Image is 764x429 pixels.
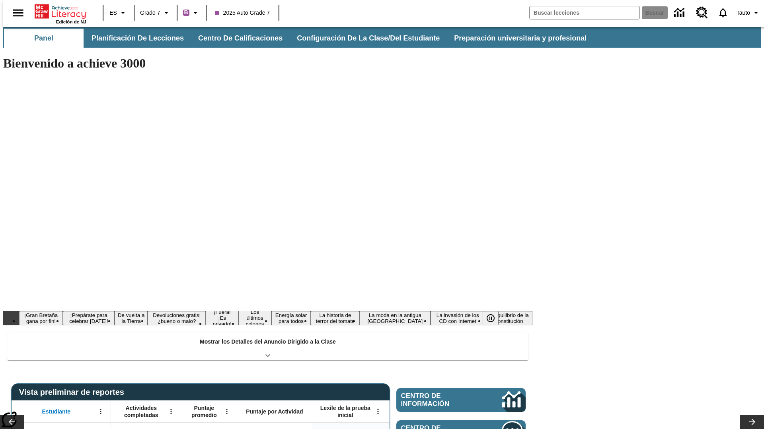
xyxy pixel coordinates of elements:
div: Subbarra de navegación [3,29,594,48]
span: Centro de información [401,392,476,408]
button: Diapositiva 2 ¡Prepárate para celebrar Juneteenth! [63,311,115,325]
button: Diapositiva 11 El equilibrio de la Constitución [485,311,532,325]
button: Diapositiva 5 ¡Fuera! ¡Es privado! [206,308,239,328]
div: Pausar [483,311,507,325]
button: Diapositiva 7 Energía solar para todos [271,311,311,325]
span: B [184,8,188,17]
button: Diapositiva 10 La invasión de los CD con Internet [431,311,485,325]
button: Abrir menú [221,406,233,417]
a: Centro de información [396,388,526,412]
button: Panel [4,29,84,48]
button: Diapositiva 9 La moda en la antigua Roma [359,311,431,325]
div: Subbarra de navegación [3,27,761,48]
button: Boost El color de la clase es morado/púrpura. Cambiar el color de la clase. [180,6,203,20]
button: Diapositiva 8 La historia de terror del tomate [311,311,359,325]
button: Centro de calificaciones [192,29,289,48]
span: Lexile de la prueba inicial [316,404,374,419]
span: Tauto [737,9,750,17]
button: Diapositiva 1 ¡Gran Bretaña gana por fin! [19,311,63,325]
button: Preparación universitaria y profesional [448,29,593,48]
a: Portada [35,4,86,19]
a: Centro de información [669,2,691,24]
span: Estudiante [42,408,71,415]
button: Diapositiva 3 De vuelta a la Tierra [115,311,148,325]
input: Buscar campo [530,6,639,19]
span: Puntaje promedio [185,404,223,419]
span: Actividades completadas [115,404,168,419]
h1: Bienvenido a achieve 3000 [3,56,532,71]
button: Configuración de la clase/del estudiante [290,29,446,48]
span: Puntaje por Actividad [246,408,303,415]
span: ES [109,9,117,17]
button: Diapositiva 6 Los últimos colonos [238,308,271,328]
button: Grado: Grado 7, Elige un grado [137,6,174,20]
div: Portada [35,3,86,24]
button: Abrir menú [165,406,177,417]
button: Diapositiva 4 Devoluciones gratis: ¿bueno o malo? [148,311,206,325]
span: Grado 7 [140,9,160,17]
span: 2025 Auto Grade 7 [215,9,270,17]
button: Perfil/Configuración [733,6,764,20]
p: Mostrar los Detalles del Anuncio Dirigido a la Clase [200,338,336,346]
a: Notificaciones [713,2,733,23]
button: Carrusel de lecciones, seguir [740,415,764,429]
span: Vista preliminar de reportes [19,388,128,397]
button: Lenguaje: ES, Selecciona un idioma [106,6,131,20]
button: Abrir el menú lateral [6,1,30,25]
button: Pausar [483,311,499,325]
div: Mostrar los Detalles del Anuncio Dirigido a la Clase [7,333,528,360]
span: Edición de NJ [56,19,86,24]
a: Centro de recursos, Se abrirá en una pestaña nueva. [691,2,713,23]
button: Planificación de lecciones [85,29,190,48]
button: Abrir menú [372,406,384,417]
button: Abrir menú [95,406,107,417]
